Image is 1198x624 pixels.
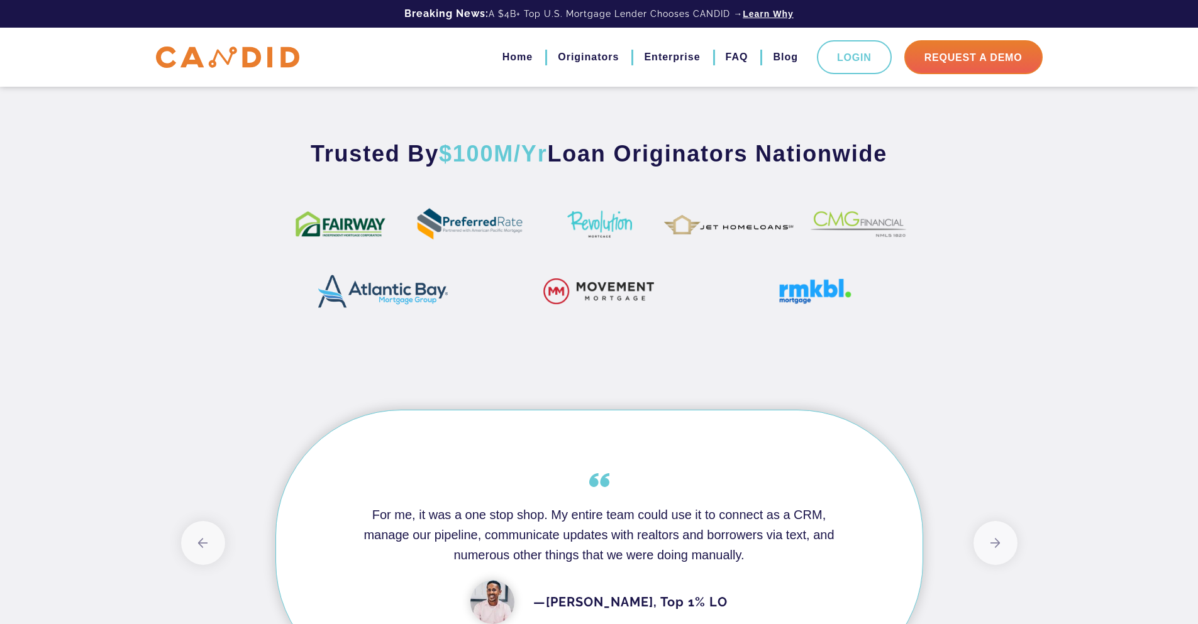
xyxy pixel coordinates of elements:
[348,505,850,565] h4: For me, it was a one stop shop. My entire team could use it to connect as a CRM, manage our pipel...
[726,47,748,68] a: FAQ
[285,140,914,168] h3: Trusted By Loan Originators Nationwide
[743,8,794,20] a: Learn Why
[181,521,225,565] button: Previous
[156,47,299,68] img: CANDID APP
[644,47,700,68] a: Enterprise
[817,40,892,74] a: Login
[348,580,850,624] div: —[PERSON_NAME], Top 1% LO
[773,47,798,68] a: Blog
[904,40,1043,74] a: Request A Demo
[502,47,533,68] a: Home
[558,47,619,68] a: Originators
[973,521,1018,565] button: Next
[470,580,514,624] img: Adrian-Hall-1.jpg
[439,141,548,167] span: $100M/Yr
[404,8,489,19] b: Breaking News:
